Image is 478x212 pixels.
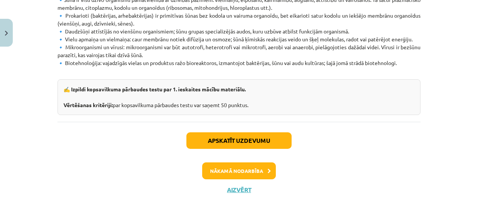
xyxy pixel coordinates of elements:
[64,101,113,108] strong: Vērtēšanas kritēriji:
[64,86,246,92] b: ✍️ Izpildi kopsavilkuma pārbaudes testu par 1. ieskaites mācību materiālu.
[57,79,421,115] div: par kopsavilkuma pārbaudes testu var saņemt 50 punktus.
[225,186,253,194] button: Aizvērt
[5,31,8,36] img: icon-close-lesson-0947bae3869378f0d4975bcd49f059093ad1ed9edebbc8119c70593378902aed.svg
[186,132,292,149] button: Apskatīt uzdevumu
[202,162,276,180] button: Nākamā nodarbība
